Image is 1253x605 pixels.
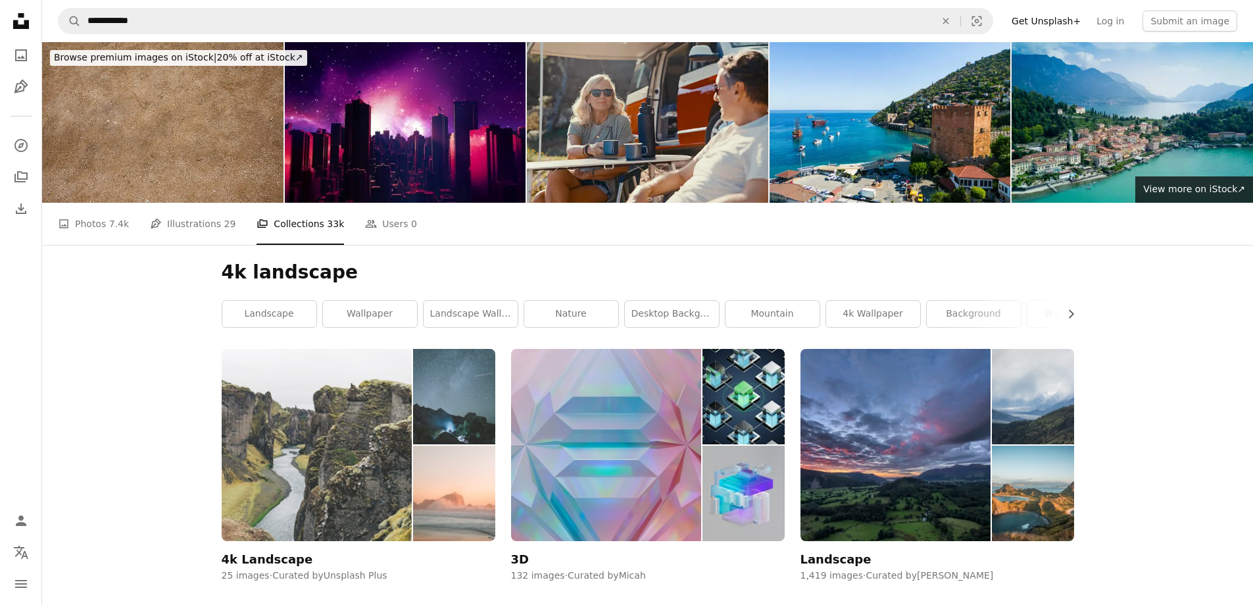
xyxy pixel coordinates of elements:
img: Relaxed Mature Couple Enjoying Morning Coffee by Their Seaside Camper in Soft Sunlight [527,42,768,203]
a: Photos 7.4k [58,203,129,245]
a: background [927,301,1021,327]
span: 7.4k [109,217,129,231]
a: Photos [8,42,34,68]
button: Clear [931,9,960,34]
div: 4k Landscape [222,552,313,567]
img: Retro futuristic city flythrough background. 80s sci-fi landscape in space [285,42,526,203]
h1: 4k landscape [222,261,1074,284]
a: 4k wallpaper [826,301,920,327]
a: Collections [8,164,34,190]
a: Explore [8,132,34,159]
img: premium_photo-1671660531575-1868504c9c1d [413,349,495,444]
img: premium_photo-1664127534779-f1ab9a1962df [413,446,495,541]
img: premium_photo-1700182583065-1505105ae4cd [222,349,412,540]
img: photo-1465311530779-5241f5a29892 [992,349,1073,444]
a: landscape [222,301,316,327]
div: 20% off at iStock ↗ [50,50,307,66]
img: Natural Sandy Ground Texture Perfect for Various Backdrops or Design Projects [42,42,283,203]
a: Illustrations [8,74,34,100]
span: 0 [411,217,417,231]
a: Users 0 [365,203,417,245]
button: Menu [8,571,34,597]
a: Get Unsplash+ [1004,11,1089,32]
button: scroll list to the right [1059,301,1074,327]
a: wallpaper [323,301,417,327]
div: Landscape [800,552,872,567]
button: Visual search [961,9,993,34]
a: Download History [8,196,34,222]
a: landscape wallpaper [424,301,518,327]
button: Language [8,539,34,566]
a: desktop background [625,301,719,327]
img: Alanya Red Tower [770,42,1011,203]
img: photo-1503694109434-7aa254d5a2dc [800,349,991,540]
button: Submit an image [1142,11,1237,32]
a: Home — Unsplash [8,8,34,37]
div: 1,419 images · Curated by [PERSON_NAME] [800,569,1074,583]
a: 4k Landscape [222,349,495,566]
a: Landscape [800,349,1074,566]
a: Browse premium images on iStock|20% off at iStock↗ [42,42,315,74]
div: 25 images · Curated by Unsplash Plus [222,569,495,583]
img: photo-1720983415059-43ec4007cf97 [702,446,784,541]
img: premium_photo-1676618539993-defb0cb1447d [702,349,784,444]
div: 3D [511,552,529,567]
a: nature [524,301,618,327]
img: photo-1571366343168-631c5bcca7a4 [992,446,1073,541]
a: Log in [1089,11,1132,32]
a: View more on iStock↗ [1135,176,1253,203]
button: Search Unsplash [59,9,81,34]
span: View more on iStock ↗ [1143,184,1245,194]
a: wallpaper 4k [1027,301,1121,327]
span: Browse premium images on iStock | [54,52,216,63]
a: mountain [725,301,820,327]
div: 132 images · Curated by Micah [511,569,785,583]
img: photo-1717503159960-bf398715c19e [511,349,702,540]
a: 3D [511,349,785,566]
form: Find visuals sitewide [58,8,993,34]
img: Aerial photo shooting with drone on Bellagio [1012,42,1253,203]
span: 29 [224,217,236,231]
a: Log in / Sign up [8,508,34,534]
a: Illustrations 29 [150,203,235,245]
